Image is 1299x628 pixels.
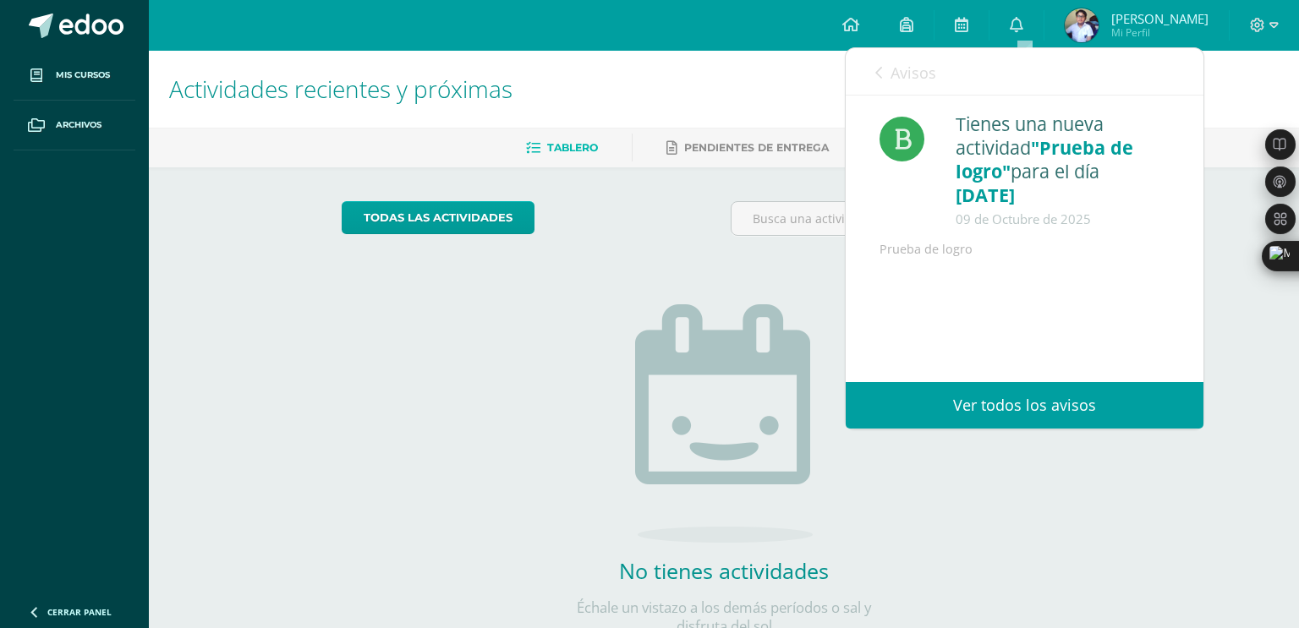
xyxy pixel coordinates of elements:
[880,239,1170,259] div: Prueba de logro
[666,134,829,161] a: Pendientes de entrega
[547,141,598,154] span: Tablero
[14,51,135,101] a: Mis cursos
[846,382,1203,429] a: Ver todos los avisos
[956,135,1133,183] span: "Prueba de logro"
[1111,10,1209,27] span: [PERSON_NAME]
[1065,8,1099,42] img: 1d7df06f810080ab719827964f981e01.png
[891,63,936,83] span: Avisos
[555,556,893,585] h2: No tienes actividades
[56,118,101,132] span: Archivos
[14,101,135,150] a: Archivos
[56,68,110,82] span: Mis cursos
[956,207,1170,231] div: 09 de Octubre de 2025
[169,73,512,105] span: Actividades recientes y próximas
[732,202,1106,235] input: Busca una actividad próxima aquí...
[1111,25,1209,40] span: Mi Perfil
[526,134,598,161] a: Tablero
[684,141,829,154] span: Pendientes de entrega
[956,112,1170,231] div: Tienes una nueva actividad para el día
[635,304,813,543] img: no_activities.png
[342,201,534,234] a: todas las Actividades
[47,606,112,618] span: Cerrar panel
[956,183,1015,207] span: [DATE]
